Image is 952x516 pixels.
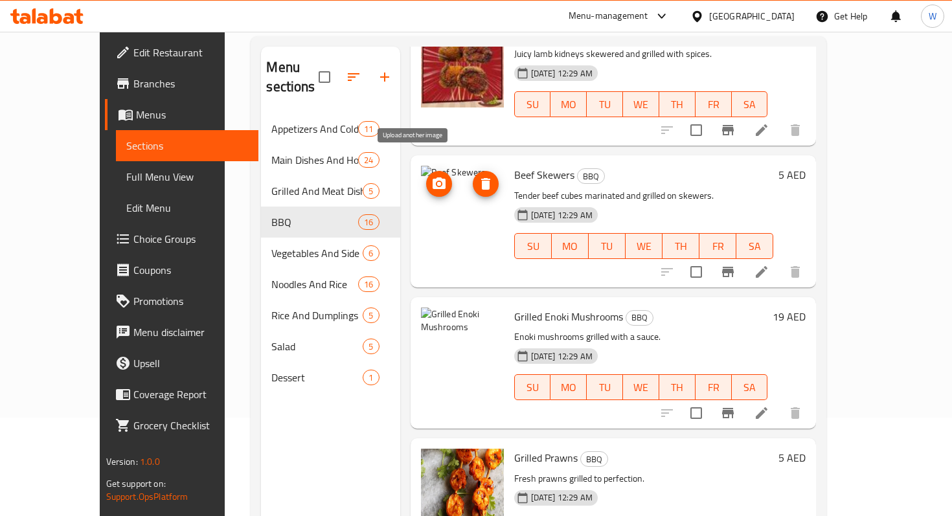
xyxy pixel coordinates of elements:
[421,308,504,390] img: Grilled Enoki Mushrooms
[363,247,378,260] span: 6
[520,378,546,397] span: SU
[626,233,663,259] button: WE
[363,309,378,322] span: 5
[133,418,248,433] span: Grocery Checklist
[271,308,363,323] span: Rice And Dumplings
[126,169,248,185] span: Full Menu View
[587,91,623,117] button: TU
[631,237,657,256] span: WE
[473,171,499,197] button: delete image
[577,168,605,184] div: BBQ
[358,214,379,230] div: items
[133,324,248,340] span: Menu disclaimer
[550,91,587,117] button: MO
[526,209,598,221] span: [DATE] 12:29 AM
[261,238,400,269] div: Vegetables And Side Dishes6
[683,117,710,144] span: Select to update
[358,276,379,292] div: items
[520,95,546,114] span: SU
[363,308,379,323] div: items
[311,63,338,91] span: Select all sections
[736,233,773,259] button: SA
[271,214,358,230] span: BBQ
[578,169,604,184] span: BBQ
[271,339,363,354] span: Salad
[780,398,811,429] button: delete
[659,91,696,117] button: TH
[105,348,258,379] a: Upsell
[116,161,258,192] a: Full Menu View
[363,372,378,384] span: 1
[754,264,769,280] a: Edit menu item
[133,76,248,91] span: Branches
[338,62,369,93] span: Sort sections
[683,258,710,286] span: Select to update
[701,378,727,397] span: FR
[623,374,659,400] button: WE
[737,95,763,114] span: SA
[116,130,258,161] a: Sections
[780,115,811,146] button: delete
[581,452,607,467] span: BBQ
[133,387,248,402] span: Coverage Report
[271,370,363,385] span: Dessert
[780,256,811,287] button: delete
[106,453,138,470] span: Version:
[526,350,598,363] span: [DATE] 12:29 AM
[358,121,379,137] div: items
[363,183,379,199] div: items
[363,341,378,353] span: 5
[261,331,400,362] div: Salad5
[773,308,806,326] h6: 19 AED
[514,165,574,185] span: Beef Skewers
[126,138,248,153] span: Sections
[628,95,654,114] span: WE
[261,144,400,175] div: Main Dishes And Hot Dishes24
[363,245,379,261] div: items
[683,399,710,427] span: Select to update
[712,398,743,429] button: Branch-specific-item
[754,405,769,421] a: Edit menu item
[754,122,769,138] a: Edit menu item
[929,9,936,23] span: W
[587,374,623,400] button: TU
[514,448,578,467] span: Grilled Prawns
[271,245,363,261] span: Vegetables And Side Dishes
[663,233,699,259] button: TH
[623,91,659,117] button: WE
[668,237,694,256] span: TH
[133,293,248,309] span: Promotions
[580,451,608,467] div: BBQ
[363,185,378,197] span: 5
[664,95,690,114] span: TH
[628,378,654,397] span: WE
[363,339,379,354] div: items
[105,99,258,130] a: Menus
[514,471,774,487] p: Fresh prawns grilled to perfection.
[261,362,400,393] div: Dessert1
[514,46,768,62] p: Juicy lamb kidneys skewered and grilled with spices.
[271,276,358,292] div: Noodles And Rice
[737,378,763,397] span: SA
[712,256,743,287] button: Branch-specific-item
[421,166,504,249] img: Beef Skewers
[105,379,258,410] a: Coverage Report
[421,25,504,107] img: Grilled Lamb Kidneys
[105,68,258,99] a: Branches
[266,58,318,96] h2: Menu sections
[709,9,795,23] div: [GEOGRAPHIC_DATA]
[133,262,248,278] span: Coupons
[271,121,358,137] span: Appetizers And Cold Dishes
[699,233,736,259] button: FR
[261,175,400,207] div: Grilled And Meat Dishes5
[105,286,258,317] a: Promotions
[133,355,248,371] span: Upsell
[556,378,582,397] span: MO
[271,152,358,168] span: Main Dishes And Hot Dishes
[133,45,248,60] span: Edit Restaurant
[369,62,400,93] button: Add section
[569,8,648,24] div: Menu-management
[261,207,400,238] div: BBQ16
